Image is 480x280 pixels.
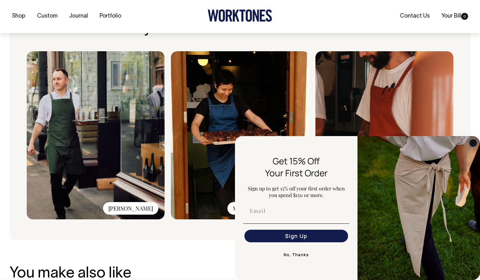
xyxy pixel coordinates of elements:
img: Marion.jpg [27,51,165,219]
a: Shop [9,11,28,22]
a: Your Bill0 [439,11,471,21]
img: 5e34ad8f-4f05-4173-92a8-ea475ee49ac9.jpeg [357,136,480,280]
img: B9F7D2BA-C9EC-43C5-9AD8-313A8EF6375C_1_1fda9df3-c87d-42e0-824a-55a807c95ae2.jpg [171,51,309,219]
a: Portfolio [97,11,124,22]
span: 0 [461,13,468,20]
a: Contact Us [397,11,432,21]
img: underline [243,223,349,224]
span: Your First Order [265,167,328,179]
span: Get 15% Off [273,155,320,167]
div: [PERSON_NAME] [103,202,158,215]
a: Journal [67,11,90,22]
span: Sign up to get 15% off your first order when you spend $150 or more. [248,185,345,198]
img: WORKTONES_BIANCA_FULL-RES_EXTRAS-3.jpg [315,51,453,219]
input: Email [244,205,348,217]
button: Sign Up [244,230,348,242]
button: No, Thanks [243,249,349,261]
div: Mother [PERSON_NAME] [227,202,303,215]
button: Close dialog [469,139,477,147]
a: Custom [35,11,60,22]
div: FLYOUT Form [235,136,480,280]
